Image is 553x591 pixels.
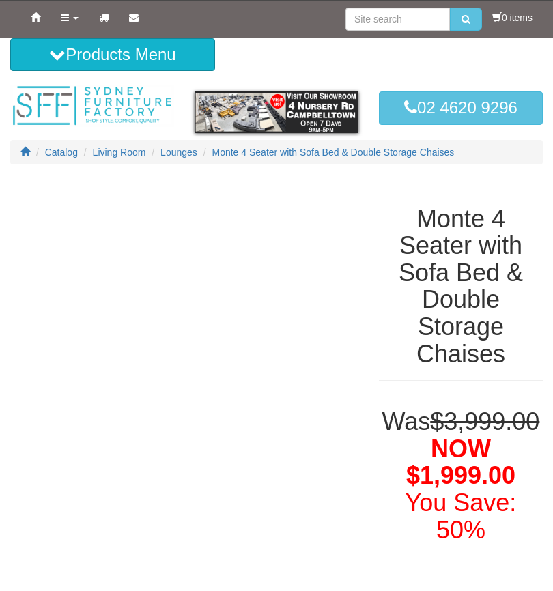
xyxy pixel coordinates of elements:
[10,38,215,71] button: Products Menu
[379,205,543,368] h1: Monte 4 Seater with Sofa Bed & Double Storage Chaises
[195,91,358,132] img: showroom.gif
[345,8,450,31] input: Site search
[379,91,543,124] a: 02 4620 9296
[45,147,78,158] a: Catalog
[492,11,533,25] li: 0 items
[160,147,197,158] a: Lounges
[406,435,515,490] span: NOW $1,999.00
[10,85,174,127] img: Sydney Furniture Factory
[379,408,543,543] h1: Was
[430,407,539,435] del: $3,999.00
[212,147,455,158] a: Monte 4 Seater with Sofa Bed & Double Storage Chaises
[93,147,146,158] a: Living Room
[406,489,517,544] font: You Save: 50%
